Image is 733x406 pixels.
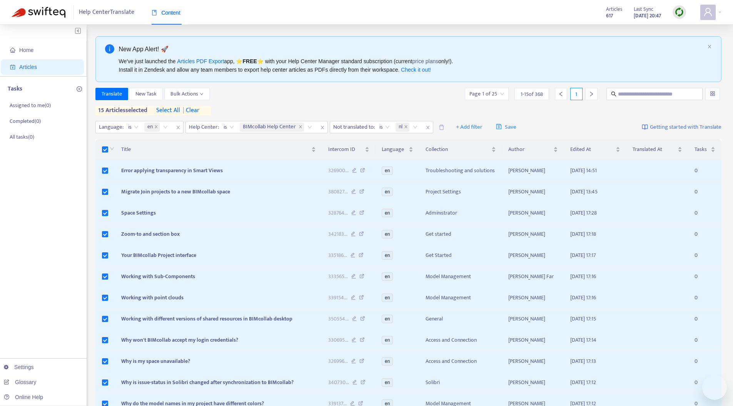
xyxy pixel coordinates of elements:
[703,7,713,17] span: user
[328,294,347,302] span: 339154 ...
[243,122,297,132] span: BIMcollab Help Center
[382,336,393,344] span: en
[382,357,393,366] span: en
[688,203,721,224] td: 0
[634,5,653,13] span: Last Sync
[688,245,721,266] td: 0
[502,224,564,245] td: [PERSON_NAME]
[633,145,676,154] span: Translated At
[688,181,721,203] td: 0
[502,139,564,160] th: Author
[382,145,407,154] span: Language
[401,67,431,73] a: Check it out!
[121,230,180,238] span: Zoom-to and section box
[328,251,347,260] span: 335186 ...
[419,330,502,351] td: Access and Connection
[105,44,114,54] span: info-circle
[570,88,583,100] div: 1
[502,181,564,203] td: [PERSON_NAME]
[695,145,709,154] span: Tasks
[688,224,721,245] td: 0
[570,166,597,175] span: [DATE] 14:51
[129,88,163,100] button: New Task
[328,378,349,387] span: 340730 ...
[570,230,596,238] span: [DATE] 17:18
[328,357,348,366] span: 326996 ...
[570,336,596,344] span: [DATE] 17:14
[121,336,238,344] span: Why won't BIMcollab accept my login credentials?
[19,47,33,53] span: Home
[10,47,15,53] span: home
[419,372,502,393] td: Solibri
[328,315,349,323] span: 350554 ...
[382,188,393,196] span: en
[570,272,596,281] span: [DATE] 17:16
[144,122,160,132] span: en
[4,364,34,370] a: Settings
[382,272,393,281] span: en
[707,44,712,49] button: close
[382,166,393,175] span: en
[502,330,564,351] td: [PERSON_NAME]
[170,90,204,98] span: Bulk Actions
[328,145,363,154] span: Intercom ID
[121,357,190,366] span: Why is my space unavailable?
[490,121,522,133] button: saveSave
[379,121,390,133] span: is
[502,266,564,287] td: [PERSON_NAME] Far
[382,294,393,302] span: en
[419,160,502,181] td: Troubleshooting and solutions
[322,139,376,160] th: Intercom ID
[382,251,393,260] span: en
[611,91,616,97] span: search
[121,251,196,260] span: Your BIMcollab Project interface
[419,245,502,266] td: Get Started
[121,293,184,302] span: Working with point clouds
[328,230,347,238] span: 342183 ...
[606,12,613,20] strong: 617
[95,88,128,100] button: Translate
[396,122,409,132] span: nl
[634,12,661,20] strong: [DATE] 20:47
[121,314,292,323] span: Working with different versions of shared resources in BIMcollab desktop
[688,351,721,372] td: 0
[564,139,626,160] th: Edited At
[570,187,598,196] span: [DATE] 13:45
[121,272,195,281] span: Working with Sub-Components
[12,7,65,18] img: Swifteq
[121,166,223,175] span: Error applying transparency in Smart Views
[147,122,153,132] span: en
[96,121,125,133] span: Language :
[404,125,408,129] span: close
[450,121,488,133] button: + Add filter
[102,90,122,98] span: Translate
[508,145,552,154] span: Author
[79,5,134,20] span: Help Center Translate
[570,251,596,260] span: [DATE] 17:17
[688,372,721,393] td: 0
[606,5,622,13] span: Articles
[419,181,502,203] td: Project Settings
[419,203,502,224] td: Administrator
[502,351,564,372] td: [PERSON_NAME]
[328,209,348,217] span: 328764 ...
[570,145,614,154] span: Edited At
[19,64,37,70] span: Articles
[521,90,543,98] span: 1 - 15 of 368
[688,266,721,287] td: 0
[688,160,721,181] td: 0
[180,106,199,115] span: clear
[412,58,439,64] a: price plans
[135,90,157,98] span: New Task
[419,351,502,372] td: Access and Connection
[419,287,502,309] td: Model Management
[177,58,224,64] a: Articles PDF Export
[328,188,348,196] span: 380827 ...
[688,309,721,330] td: 0
[502,245,564,266] td: [PERSON_NAME]
[382,315,393,323] span: en
[688,139,721,160] th: Tasks
[382,378,393,387] span: en
[330,121,376,133] span: Not translated to :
